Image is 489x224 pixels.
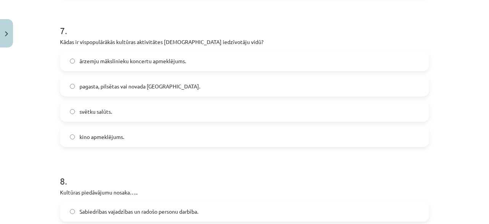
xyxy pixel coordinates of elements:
[60,38,429,46] p: Kādas ir vispopulārākās kultūras aktivitātes [DEMOGRAPHIC_DATA] iedzīvotāju vidū?
[79,108,112,116] span: svētku salūts.
[70,209,75,214] input: Sabiedrības vajadzības un radošo personu darbība.
[79,133,124,141] span: kino apmeklējums.
[79,82,200,90] span: pagasta, pilsētas vai novada [GEOGRAPHIC_DATA].
[5,31,8,36] img: icon-close-lesson-0947bae3869378f0d4975bcd49f059093ad1ed9edebbc8119c70593378902aed.svg
[70,84,75,89] input: pagasta, pilsētas vai novada [GEOGRAPHIC_DATA].
[70,134,75,139] input: kino apmeklējums.
[60,162,429,186] h1: 8 .
[79,57,186,65] span: ārzemju mākslinieku koncertu apmeklējums.
[60,12,429,36] h1: 7 .
[70,59,75,64] input: ārzemju mākslinieku koncertu apmeklējums.
[60,188,429,196] p: Kultūras piedāvājumu nosaka…..
[70,109,75,114] input: svētku salūts.
[79,208,198,216] span: Sabiedrības vajadzības un radošo personu darbība.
